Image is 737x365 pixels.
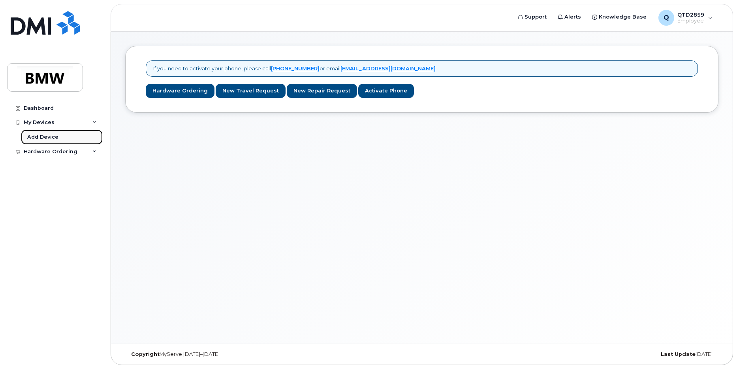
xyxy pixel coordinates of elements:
iframe: Messenger Launcher [703,331,731,359]
a: Hardware Ordering [146,84,214,98]
a: New Repair Request [287,84,357,98]
p: If you need to activate your phone, please call or email [153,65,436,72]
div: [DATE] [521,351,718,357]
a: [PHONE_NUMBER] [271,65,320,71]
strong: Copyright [131,351,160,357]
div: MyServe [DATE]–[DATE] [125,351,323,357]
a: [EMAIL_ADDRESS][DOMAIN_NAME] [340,65,436,71]
a: Activate Phone [358,84,414,98]
strong: Last Update [661,351,696,357]
a: New Travel Request [216,84,286,98]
